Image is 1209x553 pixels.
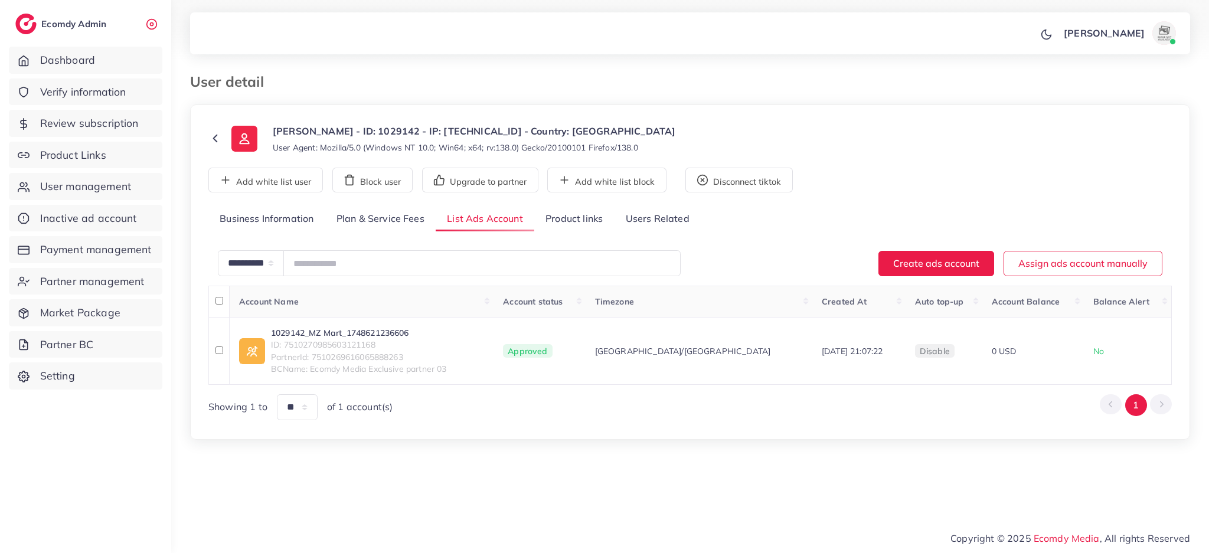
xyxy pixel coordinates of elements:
span: 0 USD [992,346,1017,356]
a: Verify information [9,78,162,106]
a: 1029142_MZ Mart_1748621236606 [271,327,447,339]
a: Business Information [208,207,325,232]
h2: Ecomdy Admin [41,18,109,30]
img: avatar [1152,21,1176,45]
a: Ecomdy Media [1034,532,1100,544]
span: disable [920,346,950,356]
span: Partner BC [40,337,94,352]
button: Block user [332,168,413,192]
a: [PERSON_NAME]avatar [1057,21,1181,45]
span: Timezone [595,296,634,307]
button: Create ads account [878,251,994,276]
img: ic-ad-info.7fc67b75.svg [239,338,265,364]
a: Partner management [9,268,162,295]
span: Verify information [40,84,126,100]
span: [GEOGRAPHIC_DATA]/[GEOGRAPHIC_DATA] [595,345,771,357]
span: of 1 account(s) [327,400,393,414]
span: Setting [40,368,75,384]
a: logoEcomdy Admin [15,14,109,34]
a: Product Links [9,142,162,169]
span: Approved [503,344,552,358]
span: Account Name [239,296,299,307]
button: Add white list block [547,168,666,192]
p: [PERSON_NAME] - ID: 1029142 - IP: [TECHNICAL_ID] - Country: [GEOGRAPHIC_DATA] [273,124,675,138]
a: Users Related [614,207,700,232]
button: Go to page 1 [1125,394,1147,416]
span: PartnerId: 7510269616065888263 [271,351,447,363]
a: Partner BC [9,331,162,358]
span: Account Balance [992,296,1060,307]
span: No [1093,346,1104,356]
button: Add white list user [208,168,323,192]
p: [PERSON_NAME] [1064,26,1145,40]
span: Auto top-up [915,296,964,307]
span: Created At [822,296,867,307]
a: Payment management [9,236,162,263]
a: Setting [9,362,162,390]
a: Dashboard [9,47,162,74]
span: Dashboard [40,53,95,68]
a: Market Package [9,299,162,326]
a: Review subscription [9,110,162,137]
button: Disconnect tiktok [685,168,793,192]
a: Inactive ad account [9,205,162,232]
a: List Ads Account [436,207,534,232]
span: [DATE] 21:07:22 [822,346,883,356]
a: User management [9,173,162,200]
span: Account status [503,296,563,307]
a: Product links [534,207,614,232]
span: ID: 7510270985603121168 [271,339,447,351]
span: Showing 1 to [208,400,267,414]
small: User Agent: Mozilla/5.0 (Windows NT 10.0; Win64; x64; rv:138.0) Gecko/20100101 Firefox/138.0 [273,142,638,153]
span: User management [40,179,131,194]
a: Plan & Service Fees [325,207,436,232]
span: Product Links [40,148,106,163]
span: Inactive ad account [40,211,137,226]
button: Upgrade to partner [422,168,538,192]
ul: Pagination [1100,394,1172,416]
span: Payment management [40,242,152,257]
span: BCName: Ecomdy Media Exclusive partner 03 [271,363,447,375]
span: Market Package [40,305,120,320]
img: logo [15,14,37,34]
span: Partner management [40,274,145,289]
button: Assign ads account manually [1004,251,1162,276]
span: Copyright © 2025 [950,531,1190,545]
span: Review subscription [40,116,139,131]
span: Balance Alert [1093,296,1149,307]
img: ic-user-info.36bf1079.svg [231,126,257,152]
h3: User detail [190,73,273,90]
span: , All rights Reserved [1100,531,1190,545]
